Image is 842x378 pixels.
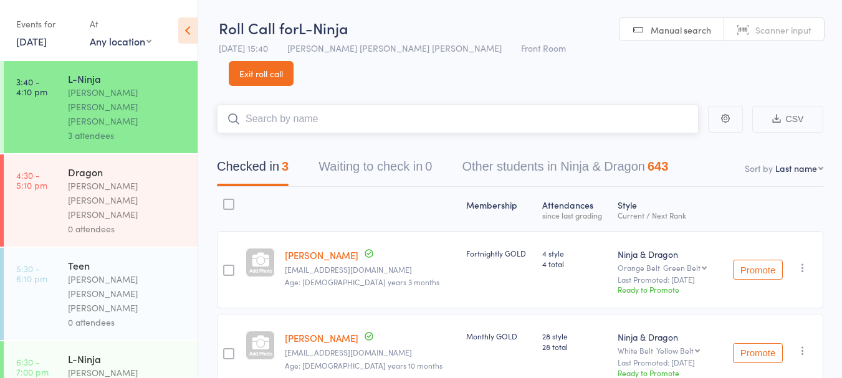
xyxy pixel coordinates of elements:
[68,179,187,222] div: [PERSON_NAME] [PERSON_NAME] [PERSON_NAME]
[752,106,823,133] button: CSV
[521,42,566,54] span: Front Room
[16,263,47,283] time: 5:30 - 6:10 pm
[282,159,289,173] div: 3
[217,153,289,186] button: Checked in3
[775,162,817,174] div: Last name
[16,170,47,190] time: 4:30 - 5:10 pm
[618,331,715,343] div: Ninja & Dragon
[651,24,711,36] span: Manual search
[618,211,715,219] div: Current / Next Rank
[663,263,701,272] div: Green Belt
[229,61,294,86] a: Exit roll call
[16,34,47,48] a: [DATE]
[733,343,783,363] button: Promote
[618,263,715,272] div: Orange Belt
[466,331,532,341] div: Monthly GOLD
[68,128,187,143] div: 3 attendees
[90,34,151,48] div: Any location
[542,341,608,352] span: 28 total
[755,24,811,36] span: Scanner input
[285,276,439,287] span: Age: [DEMOGRAPHIC_DATA] years 3 months
[613,192,720,225] div: Style
[219,42,268,54] span: [DATE] 15:40
[542,248,608,258] span: 4 style
[745,162,773,174] label: Sort by
[68,165,187,179] div: Dragon
[68,352,187,366] div: L-Ninja
[299,17,348,38] span: L-Ninja
[618,367,715,378] div: Ready to Promote
[16,357,49,377] time: 6:30 - 7:00 pm
[285,331,358,344] a: [PERSON_NAME]
[733,260,783,280] button: Promote
[68,72,187,85] div: L-Ninja
[219,17,299,38] span: Roll Call for
[16,77,47,97] time: 3:40 - 4:10 pm
[68,272,187,315] div: [PERSON_NAME] [PERSON_NAME] [PERSON_NAME]
[461,192,537,225] div: Membership
[618,284,715,295] div: Ready to Promote
[542,211,608,219] div: since last grading
[217,105,699,133] input: Search by name
[4,61,198,153] a: 3:40 -4:10 pmL-Ninja[PERSON_NAME] [PERSON_NAME] [PERSON_NAME]3 attendees
[462,153,668,186] button: Other students in Ninja & Dragon643
[648,159,668,173] div: 643
[16,14,77,34] div: Events for
[285,348,456,357] small: ashwin.singh2908@gmail.com
[4,248,198,340] a: 5:30 -6:10 pmTeen[PERSON_NAME] [PERSON_NAME] [PERSON_NAME]0 attendees
[68,222,187,236] div: 0 attendees
[656,346,694,354] div: Yellow Belt
[68,315,187,329] div: 0 attendees
[537,192,613,225] div: Atten­dances
[618,346,715,354] div: White Belt
[4,154,198,247] a: 4:30 -5:10 pmDragon[PERSON_NAME] [PERSON_NAME] [PERSON_NAME]0 attendees
[285,265,456,274] small: anishachaudhary2051@gmail.com
[542,258,608,269] span: 4 total
[425,159,432,173] div: 0
[618,248,715,260] div: Ninja & Dragon
[68,258,187,272] div: Teen
[287,42,502,54] span: [PERSON_NAME] [PERSON_NAME] [PERSON_NAME]
[542,331,608,341] span: 28 style
[618,275,715,284] small: Last Promoted: [DATE]
[466,248,532,258] div: Fortnightly GOLD
[285,248,358,262] a: [PERSON_NAME]
[318,153,432,186] button: Waiting to check in0
[90,14,151,34] div: At
[285,360,443,371] span: Age: [DEMOGRAPHIC_DATA] years 10 months
[68,85,187,128] div: [PERSON_NAME] [PERSON_NAME] [PERSON_NAME]
[618,358,715,367] small: Last Promoted: [DATE]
